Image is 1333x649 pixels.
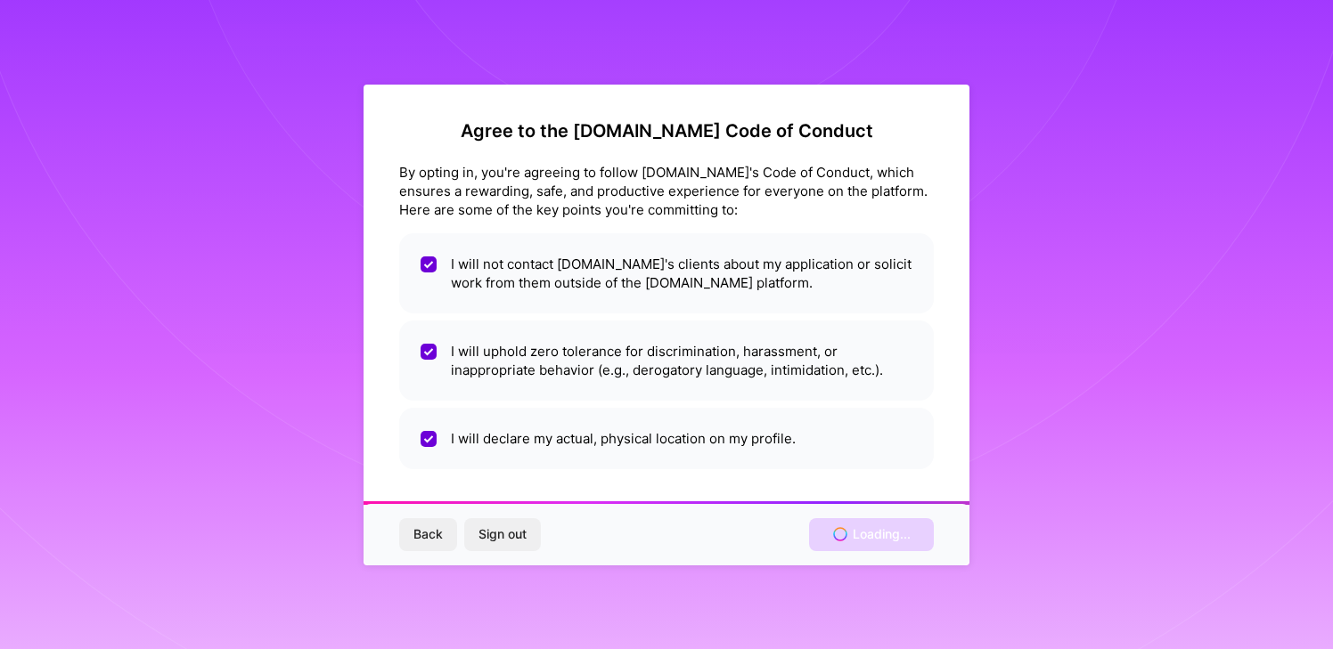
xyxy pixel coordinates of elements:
[478,525,527,543] span: Sign out
[413,525,443,543] span: Back
[399,320,934,401] li: I will uphold zero tolerance for discrimination, harassment, or inappropriate behavior (e.g., der...
[399,120,934,142] h2: Agree to the [DOMAIN_NAME] Code of Conduct
[399,163,934,219] div: By opting in, you're agreeing to follow [DOMAIN_NAME]'s Code of Conduct, which ensures a rewardin...
[399,518,457,550] button: Back
[399,233,934,313] li: I will not contact [DOMAIN_NAME]'s clients about my application or solicit work from them outside...
[399,408,934,469] li: I will declare my actual, physical location on my profile.
[464,518,541,550] button: Sign out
